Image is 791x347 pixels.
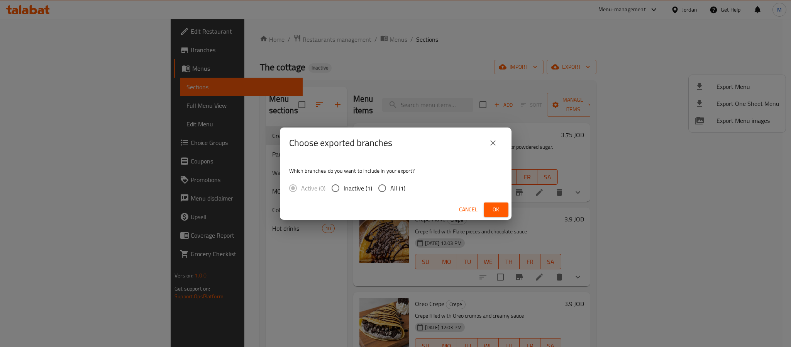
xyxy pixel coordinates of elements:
button: Ok [484,202,508,217]
span: Active (0) [301,184,325,193]
h2: Choose exported branches [289,137,392,149]
span: All (1) [390,184,405,193]
button: close [484,134,502,152]
span: Cancel [459,205,478,214]
span: Inactive (1) [344,184,372,193]
button: Cancel [456,202,481,217]
p: Which branches do you want to include in your export? [289,167,502,175]
span: Ok [490,205,502,214]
